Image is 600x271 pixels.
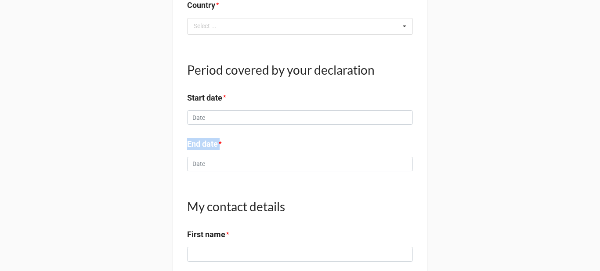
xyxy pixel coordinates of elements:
[187,92,222,104] label: Start date
[187,110,413,125] input: Date
[187,157,413,172] input: Date
[187,138,218,150] label: End date
[187,199,413,214] h1: My contact details
[187,228,225,241] label: First name
[192,21,229,31] div: Select ...
[187,62,413,78] h1: Period covered by your declaration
